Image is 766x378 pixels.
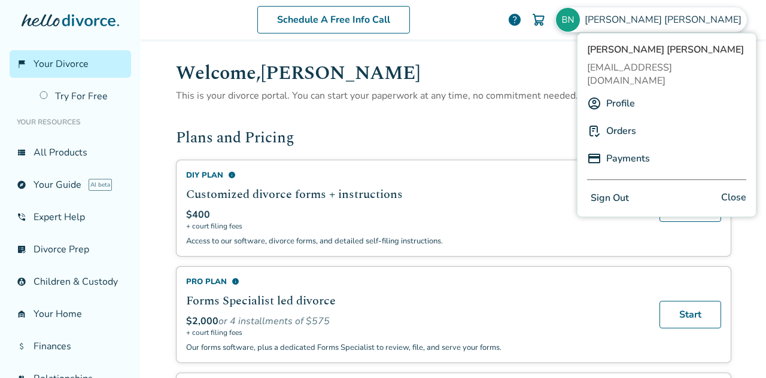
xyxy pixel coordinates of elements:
h2: Plans and Pricing [176,127,731,150]
img: P [587,151,601,166]
span: phone_in_talk [17,212,26,222]
p: Our forms software, plus a dedicated Forms Specialist to review, file, and serve your forms. [186,342,645,353]
div: or 4 installments of $575 [186,315,645,328]
span: Your Divorce [34,57,89,71]
img: Cart [531,13,546,27]
a: garage_homeYour Home [10,300,131,328]
span: info [228,171,236,179]
h2: Customized divorce forms + instructions [186,185,645,203]
li: Your Resources [10,110,131,134]
span: account_child [17,277,26,286]
span: $400 [186,208,210,221]
a: Orders [606,120,636,142]
img: P [587,124,601,138]
span: Close [721,190,746,207]
span: [PERSON_NAME] [PERSON_NAME] [587,43,746,56]
a: Payments [606,147,650,170]
a: account_childChildren & Custody [10,268,131,295]
h2: Forms Specialist led divorce [186,292,645,310]
span: explore [17,180,26,190]
span: $2,000 [186,315,218,328]
iframe: Chat Widget [706,321,766,378]
span: + court filing fees [186,221,645,231]
span: view_list [17,148,26,157]
a: view_listAll Products [10,139,131,166]
h1: Welcome, [PERSON_NAME] [176,59,731,88]
img: A [587,96,601,111]
button: Sign Out [587,190,633,207]
img: gr8brittonnux@gmail.com [556,8,580,32]
a: Try For Free [32,83,131,110]
a: Schedule A Free Info Call [257,6,410,33]
a: flag_2Your Divorce [10,50,131,78]
span: info [232,278,239,285]
span: garage_home [17,309,26,319]
span: attach_money [17,342,26,351]
a: phone_in_talkExpert Help [10,203,131,231]
a: help [507,13,522,27]
span: AI beta [89,179,112,191]
div: DIY Plan [186,170,645,181]
a: Start [659,301,721,328]
p: Access to our software, divorce forms, and detailed self-filing instructions. [186,236,645,246]
p: This is your divorce portal. You can start your paperwork at any time, no commitment needed. [176,88,731,103]
span: list_alt_check [17,245,26,254]
span: [EMAIL_ADDRESS][DOMAIN_NAME] [587,61,746,87]
span: [PERSON_NAME] [PERSON_NAME] [585,13,746,26]
span: + court filing fees [186,328,645,337]
a: Profile [606,92,635,115]
a: exploreYour GuideAI beta [10,171,131,199]
span: flag_2 [17,59,26,69]
div: Pro Plan [186,276,645,287]
a: list_alt_checkDivorce Prep [10,236,131,263]
a: attach_moneyFinances [10,333,131,360]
